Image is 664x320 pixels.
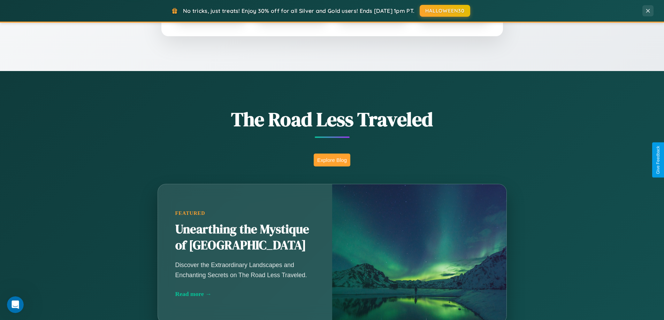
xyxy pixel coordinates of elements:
span: No tricks, just treats! Enjoy 30% off for all Silver and Gold users! Ends [DATE] 1pm PT. [183,7,414,14]
button: Explore Blog [314,154,350,166]
p: Discover the Extraordinary Landscapes and Enchanting Secrets on The Road Less Traveled. [175,260,315,280]
div: Give Feedback [656,146,661,174]
div: Read more → [175,290,315,298]
h2: Unearthing the Mystique of [GEOGRAPHIC_DATA] [175,221,315,253]
h1: The Road Less Traveled [123,106,541,133]
div: Featured [175,210,315,216]
iframe: Intercom live chat [7,296,24,313]
button: HALLOWEEN30 [420,5,470,17]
